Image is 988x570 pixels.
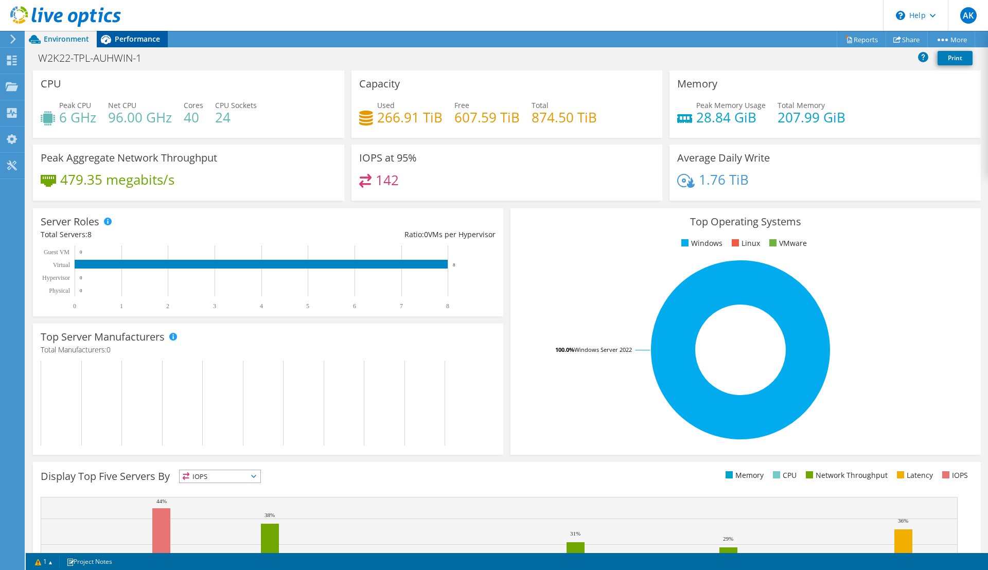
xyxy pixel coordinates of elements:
span: Total [532,100,549,110]
h4: 479.35 megabits/s [60,174,174,185]
a: 1 [28,555,60,568]
li: Memory [723,470,764,481]
h3: Memory [677,78,717,90]
span: IOPS [180,470,260,483]
li: VMware [767,238,807,249]
a: More [927,31,975,47]
span: Performance [115,34,160,44]
h4: 28.84 GiB [696,112,766,123]
text: 5 [306,302,309,310]
h4: 874.50 TiB [532,112,597,123]
li: Windows [679,238,722,249]
span: Net CPU [108,100,136,110]
h4: 96.00 GHz [108,112,172,123]
text: 8 [446,302,449,310]
h4: 1.76 TiB [699,174,749,185]
tspan: Windows Server 2022 [574,346,632,353]
a: Reports [837,31,886,47]
text: 36% [898,518,908,524]
text: Virtual [53,261,70,269]
text: 38% [264,512,275,518]
a: Print [938,51,973,65]
h3: Server Roles [41,216,99,227]
span: Total Memory [778,100,825,110]
span: 0 [424,229,428,239]
text: 0 [73,302,76,310]
text: 0 [80,288,82,293]
a: Project Notes [59,555,119,568]
h4: 142 [376,174,399,186]
span: Peak CPU [59,100,91,110]
span: Peak Memory Usage [696,100,766,110]
h3: Average Daily Write [677,152,770,164]
span: Environment [44,34,89,44]
text: 31% [570,530,580,537]
h3: Top Server Manufacturers [41,331,165,343]
span: AK [960,7,977,24]
svg: \n [896,11,905,20]
h1: W2K22-TPL-AUHWIN-1 [33,52,157,64]
div: Ratio: VMs per Hypervisor [268,229,496,240]
li: Linux [729,238,760,249]
h4: 266.91 TiB [377,112,443,123]
text: 4 [260,302,263,310]
h4: 40 [184,112,203,123]
h4: 6 GHz [59,112,96,123]
span: CPU Sockets [215,100,257,110]
text: 0 [80,250,82,255]
span: Cores [184,100,203,110]
text: 3 [213,302,216,310]
span: Free [454,100,469,110]
h4: 607.59 TiB [454,112,520,123]
text: 7 [400,302,403,310]
text: 0 [80,275,82,280]
h3: IOPS at 95% [359,152,417,164]
h3: CPU [41,78,61,90]
text: 1 [120,302,123,310]
li: Network Throughput [803,470,888,481]
text: 8 [453,262,455,268]
div: Total Servers: [41,229,268,240]
li: Latency [894,470,933,481]
li: IOPS [940,470,968,481]
a: Share [886,31,928,47]
h4: 207.99 GiB [778,112,845,123]
h3: Capacity [359,78,400,90]
text: 2 [166,302,169,310]
span: 8 [87,229,92,239]
span: Used [377,100,395,110]
span: 0 [107,345,111,354]
tspan: 100.0% [555,346,574,353]
h4: 24 [215,112,257,123]
text: Physical [49,287,70,294]
text: 44% [156,498,167,504]
h4: Total Manufacturers: [41,344,496,355]
h3: Top Operating Systems [518,216,973,227]
h3: Peak Aggregate Network Throughput [41,152,217,164]
li: CPU [770,470,797,481]
text: Hypervisor [42,274,70,281]
text: 29% [723,536,733,542]
text: Guest VM [44,248,69,256]
text: 6 [353,302,356,310]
